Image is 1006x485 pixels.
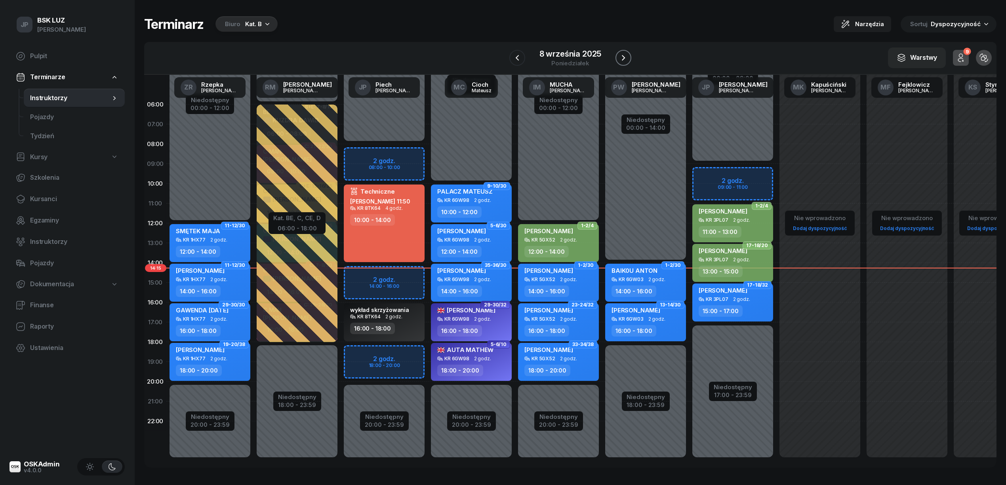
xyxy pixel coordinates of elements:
[210,277,227,282] span: 2 godz.
[245,19,262,29] div: Kat. B
[524,325,569,337] div: 16:00 - 18:00
[360,188,394,194] span: Techniczne
[898,88,936,93] div: [PERSON_NAME]
[627,400,665,408] div: 18:00 - 23:59
[176,306,229,314] span: GAWENDA [DATE]
[437,206,482,218] div: 10:00 - 12:00
[145,264,166,272] span: 14:15
[539,420,578,428] div: 20:00 - 23:59
[581,225,594,226] span: 1-2/4
[375,82,413,87] div: Piech
[572,344,594,345] span: 33-34/38
[660,304,681,306] span: 13-14/30
[550,88,588,93] div: [PERSON_NAME]
[201,88,239,93] div: [PERSON_NAME]
[437,188,493,195] span: PALACZ MATEUSZ
[897,53,937,63] div: Warstwy
[273,223,321,232] div: 06:00 - 18:00
[452,412,491,430] button: Niedostępny20:00 - 23:59
[901,16,996,32] button: Sortuj Dyspozycyjność
[144,114,166,134] div: 07:00
[183,237,206,242] div: KR 1HX77
[176,227,220,235] span: SMĘTEK MAJA
[365,420,404,428] div: 20:00 - 23:59
[24,108,125,127] a: Pojazdy
[30,194,118,204] span: Kursanci
[560,237,577,243] span: 2 godz.
[877,213,937,223] div: Nie wprowadzono
[30,343,118,353] span: Ustawienia
[144,411,166,431] div: 22:00
[692,77,774,98] a: JP[PERSON_NAME][PERSON_NAME]
[183,356,206,361] div: KR 1HX77
[10,339,125,358] a: Ustawienia
[183,316,206,321] div: KR 1HX77
[176,246,220,257] div: 12:00 - 14:00
[357,314,381,319] div: KR 8TK64
[176,365,222,376] div: 18:00 - 20:00
[191,97,229,103] div: Niedostępny
[733,257,750,262] span: 2 godz.
[30,258,118,268] span: Pojazdy
[273,213,321,232] button: Kat. BE, C, CE, D06:00 - 18:00
[30,237,118,247] span: Instruktorzy
[225,19,240,29] div: Biuro
[30,51,118,61] span: Pulpit
[719,82,768,87] div: [PERSON_NAME]
[278,394,316,400] div: Niedostępny
[524,285,569,297] div: 14:00 - 16:00
[474,316,491,322] span: 2 godz.
[191,95,229,113] button: Niedostępny00:00 - 12:00
[437,346,493,354] span: AUTA MATHEW
[746,245,768,246] span: 17-18/20
[10,211,125,230] a: Egzaminy
[539,97,578,103] div: Niedostępny
[472,88,492,93] div: Mateusz
[10,296,125,315] a: Finanse
[144,312,166,332] div: 17:00
[532,277,555,282] div: KR 5GX52
[790,224,850,233] a: Dodaj dyspozycyjność
[550,82,588,87] div: MUCHA
[877,224,937,233] a: Dodaj dyspozycyjność
[444,198,469,203] div: KR 6GW98
[144,154,166,174] div: 09:00
[437,325,482,337] div: 16:00 - 18:00
[201,82,239,87] div: Rzepka
[706,257,728,262] div: KR 3PL07
[30,173,118,183] span: Szkolenia
[533,84,541,91] span: IM
[176,267,225,274] span: [PERSON_NAME]
[437,306,495,314] span: [PERSON_NAME]
[560,277,577,282] span: 2 godz.
[524,227,573,235] span: [PERSON_NAME]
[10,47,125,66] a: Pulpit
[10,461,21,472] img: logo-xs@2x.png
[648,277,665,282] span: 2 godz.
[733,217,750,223] span: 2 godz.
[30,72,65,82] span: Terminarze
[437,365,483,376] div: 18:00 - 20:00
[30,279,74,289] span: Dokumentacja
[144,134,166,154] div: 08:00
[627,394,665,400] div: Niedostępny
[10,168,125,187] a: Szkolenia
[444,316,469,321] div: KR 6GW98
[539,95,578,113] button: Niedostępny00:00 - 12:00
[714,382,752,400] button: Niedostępny17:00 - 23:59
[539,414,578,420] div: Niedostępny
[144,95,166,114] div: 06:00
[523,77,594,98] a: IMMUCHA[PERSON_NAME]
[37,17,86,24] div: BSK LUZ
[524,346,573,354] span: [PERSON_NAME]
[719,88,757,93] div: [PERSON_NAME]
[183,277,206,282] div: KR 1HX77
[485,264,507,266] span: 35-36/30
[222,304,245,306] span: 29-30/30
[612,306,660,314] span: [PERSON_NAME]
[385,314,402,320] span: 2 godz.
[811,88,849,93] div: [PERSON_NAME]
[365,412,404,430] button: Niedostępny20:00 - 23:59
[30,93,111,103] span: Instruktorzy
[375,88,413,93] div: [PERSON_NAME]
